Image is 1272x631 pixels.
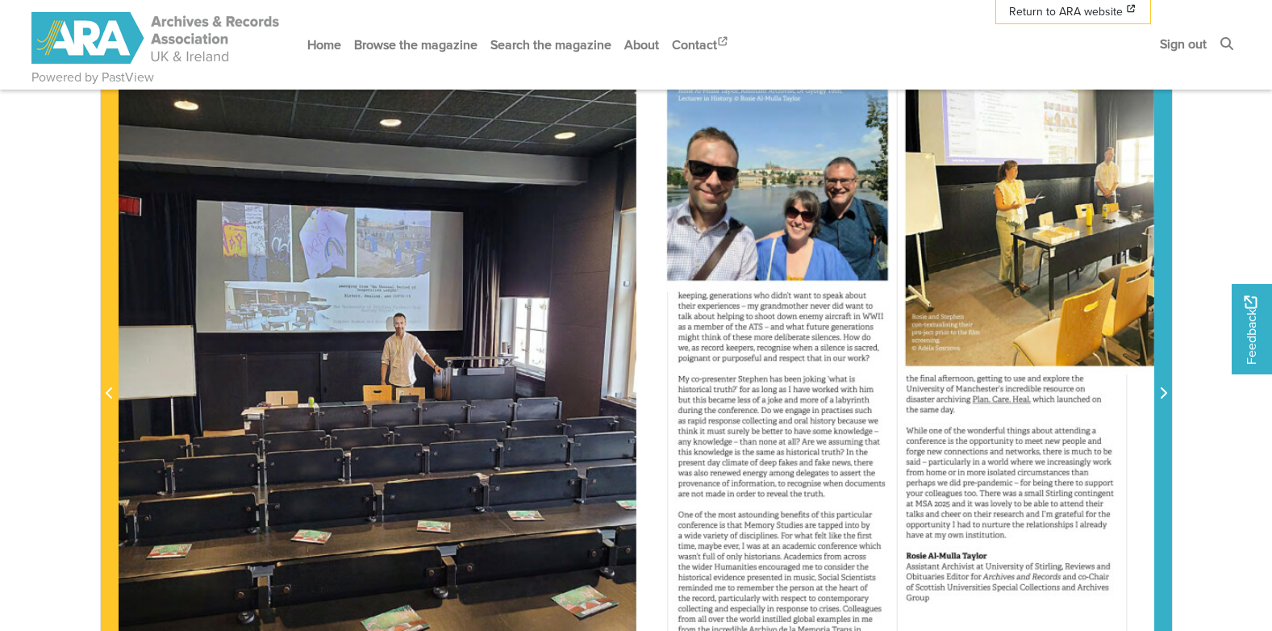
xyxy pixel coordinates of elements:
a: Would you like to provide feedback? [1232,284,1272,374]
span: Feedback [1241,295,1261,364]
a: About [618,23,665,66]
a: Sign out [1153,23,1213,65]
a: Powered by PastView [31,68,154,87]
a: Contact [665,23,736,66]
img: ARA - ARC Magazine | Powered by PastView [31,12,282,64]
a: Home [301,23,348,66]
a: Browse the magazine [348,23,484,66]
a: Search the magazine [484,23,618,66]
span: Return to ARA website [1009,3,1123,20]
a: ARA - ARC Magazine | Powered by PastView logo [31,3,282,73]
